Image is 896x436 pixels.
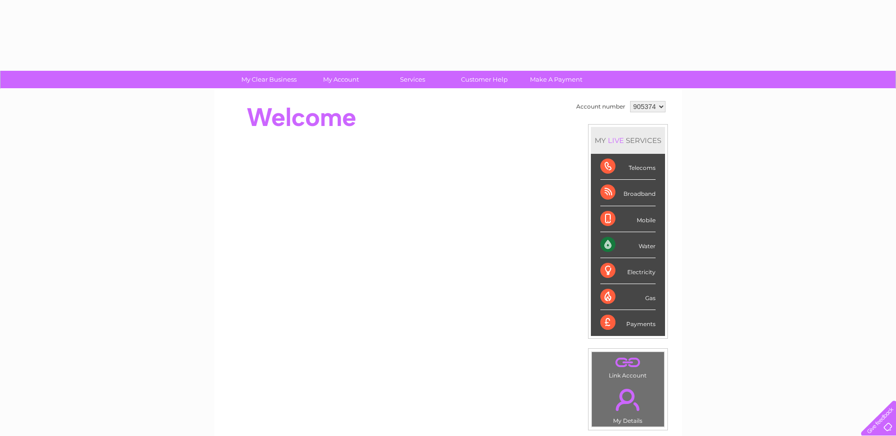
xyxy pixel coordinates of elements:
[445,71,523,88] a: Customer Help
[600,284,656,310] div: Gas
[230,71,308,88] a: My Clear Business
[600,206,656,232] div: Mobile
[574,99,628,115] td: Account number
[591,381,665,427] td: My Details
[374,71,452,88] a: Services
[606,136,626,145] div: LIVE
[591,127,665,154] div: MY SERVICES
[302,71,380,88] a: My Account
[600,310,656,335] div: Payments
[600,180,656,206] div: Broadband
[591,352,665,381] td: Link Account
[517,71,595,88] a: Make A Payment
[600,258,656,284] div: Electricity
[594,354,662,371] a: .
[600,154,656,180] div: Telecoms
[594,383,662,416] a: .
[600,232,656,258] div: Water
